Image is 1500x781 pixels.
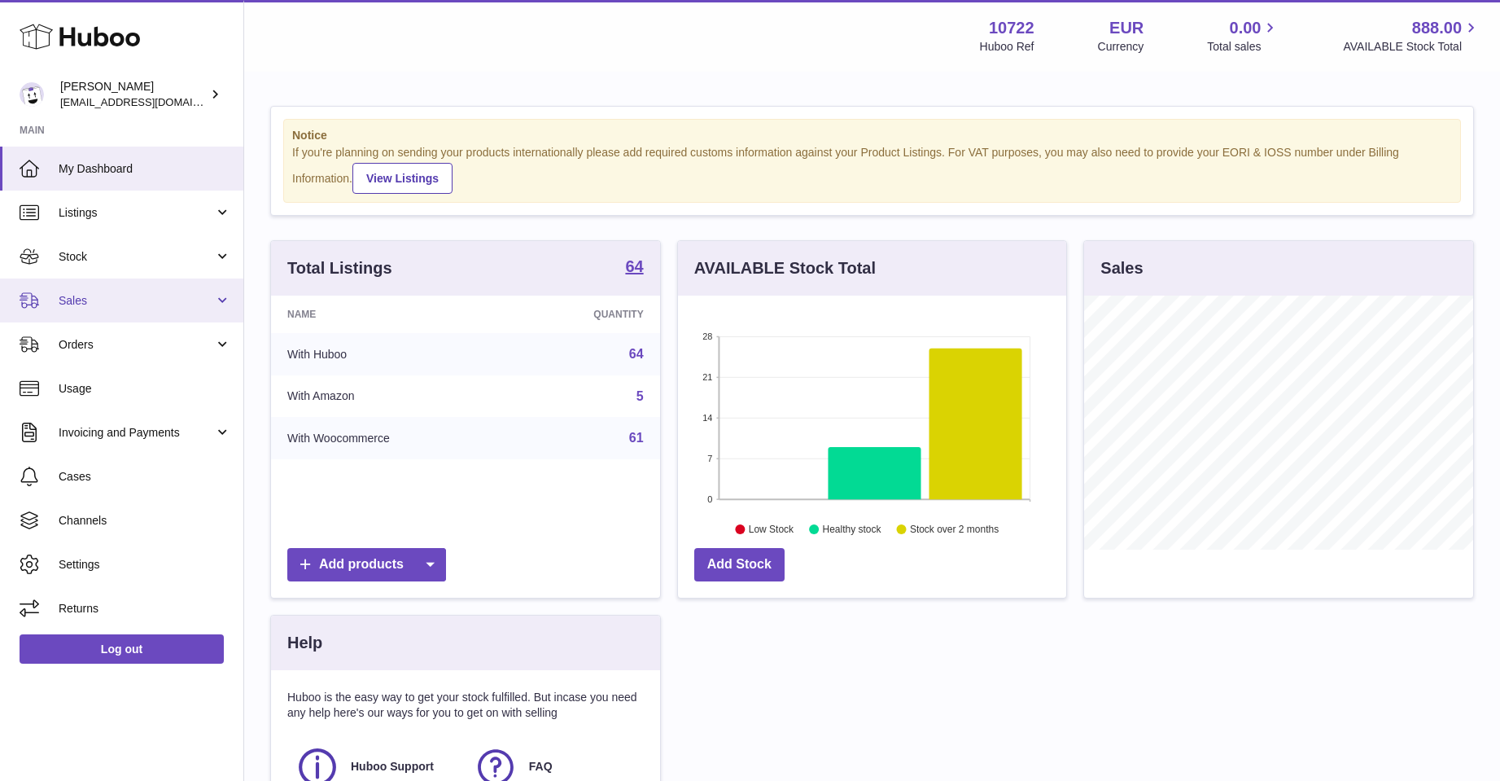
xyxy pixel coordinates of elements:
div: [PERSON_NAME] [60,79,207,110]
div: Currency [1098,39,1144,55]
a: 5 [636,389,644,403]
span: 0.00 [1230,17,1262,39]
span: Cases [59,469,231,485]
div: If you're planning on sending your products internationally please add required customs informati... [292,145,1452,194]
text: 21 [702,372,712,382]
span: Orders [59,337,214,353]
th: Name [271,296,512,333]
a: 888.00 AVAILABLE Stock Total [1343,17,1480,55]
span: My Dashboard [59,161,231,177]
strong: 64 [625,258,643,274]
text: 28 [702,331,712,341]
a: 64 [629,347,644,361]
span: [EMAIL_ADDRESS][DOMAIN_NAME] [60,95,239,108]
text: Stock over 2 months [910,524,999,535]
a: 64 [625,258,643,278]
a: 0.00 Total sales [1207,17,1279,55]
span: Returns [59,601,231,616]
h3: AVAILABLE Stock Total [694,257,876,279]
span: Settings [59,557,231,573]
h3: Total Listings [287,257,392,279]
text: 7 [707,454,712,463]
div: Huboo Ref [980,39,1034,55]
text: Low Stock [749,524,794,535]
p: Huboo is the easy way to get your stock fulfilled. But incase you need any help here's our ways f... [287,690,644,721]
a: 61 [629,431,644,445]
span: Total sales [1207,39,1279,55]
h3: Sales [1100,257,1143,279]
strong: Notice [292,128,1452,143]
span: Listings [59,205,214,221]
span: Sales [59,293,214,309]
span: Stock [59,249,214,265]
img: sales@plantcaretools.com [20,82,44,107]
td: With Huboo [271,333,512,375]
span: Huboo Support [351,759,434,774]
td: With Amazon [271,375,512,418]
text: Healthy stock [822,524,881,535]
th: Quantity [512,296,659,333]
a: Add Stock [694,548,785,581]
strong: 10722 [989,17,1034,39]
text: 0 [707,494,712,504]
td: With Woocommerce [271,417,512,459]
span: AVAILABLE Stock Total [1343,39,1480,55]
a: Log out [20,634,224,664]
strong: EUR [1109,17,1144,39]
a: View Listings [352,163,453,194]
span: Usage [59,381,231,397]
span: Invoicing and Payments [59,425,214,441]
text: 14 [702,413,712,423]
span: 888.00 [1412,17,1462,39]
span: Channels [59,513,231,529]
span: FAQ [529,759,553,774]
a: Add products [287,548,446,581]
h3: Help [287,632,322,654]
